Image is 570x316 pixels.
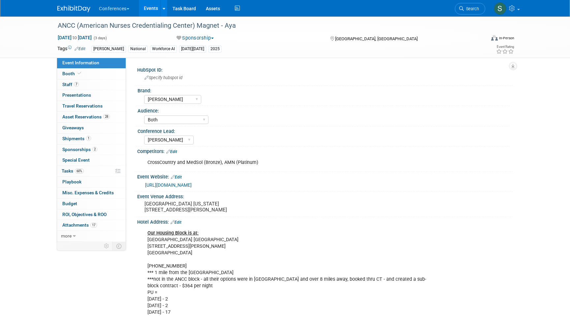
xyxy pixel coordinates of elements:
[57,123,126,133] a: Giveaways
[62,201,77,206] span: Budget
[62,222,97,228] span: Attachments
[179,46,206,52] div: [DATE][DATE]
[57,220,126,231] a: Attachments17
[455,3,485,15] a: Search
[62,71,82,76] span: Booth
[62,190,114,195] span: Misc. Expenses & Credits
[57,177,126,187] a: Playbook
[57,134,126,144] a: Shipments1
[57,144,126,155] a: Sponsorships2
[112,242,126,250] td: Toggle Event Tabs
[75,169,84,174] span: 60%
[57,112,126,122] a: Asset Reservations28
[90,223,97,228] span: 17
[57,199,126,209] a: Budget
[138,126,510,135] div: Conference Lead:
[150,46,177,52] div: Workforce AI
[57,188,126,198] a: Misc. Expenses & Credits
[171,175,182,179] a: Edit
[57,79,126,90] a: Staff7
[55,20,475,32] div: ANCC (American Nurses Credentialing Center) Magnet - Aya
[128,46,148,52] div: National
[62,125,84,130] span: Giveaways
[137,172,513,180] div: Event Website:
[208,46,222,52] div: 2025
[57,155,126,166] a: Special Event
[464,6,479,11] span: Search
[446,34,514,44] div: Event Format
[138,106,510,114] div: Audience:
[137,146,513,155] div: Competitors:
[62,157,90,163] span: Special Event
[57,90,126,101] a: Presentations
[143,156,440,169] div: CrossCountry and MedSol (Bronze), AMN (Platinum)
[137,192,513,200] div: Event Venue Address:
[74,82,79,87] span: 7
[57,45,85,53] td: Tags
[57,101,126,111] a: Travel Reservations
[138,86,510,94] div: Brand:
[72,35,78,40] span: to
[62,168,84,174] span: Tasks
[62,82,79,87] span: Staff
[57,231,126,241] a: more
[91,46,126,52] div: [PERSON_NAME]
[62,147,97,152] span: Sponsorships
[335,36,418,41] span: [GEOGRAPHIC_DATA], [GEOGRAPHIC_DATA]
[92,147,97,152] span: 2
[78,72,81,75] i: Booth reservation complete
[491,35,498,41] img: Format-Inperson.png
[62,179,81,184] span: Playbook
[145,182,192,188] a: [URL][DOMAIN_NAME]
[62,212,107,217] span: ROI, Objectives & ROO
[137,65,513,73] div: HubSpot ID:
[499,36,514,41] div: In-Person
[57,6,90,12] img: ExhibitDay
[171,220,181,225] a: Edit
[57,58,126,68] a: Event Information
[144,75,182,80] span: Specify hubspot id
[494,2,506,15] img: Sophie Buffo
[147,230,199,236] b: Our Housing Block is at:
[57,166,126,176] a: Tasks60%
[144,201,286,213] pre: [GEOGRAPHIC_DATA] [US_STATE] [STREET_ADDRESS][PERSON_NAME]
[62,103,103,109] span: Travel Reservations
[57,209,126,220] a: ROI, Objectives & ROO
[86,136,91,141] span: 1
[137,217,513,226] div: Hotel Address:
[496,45,514,48] div: Event Rating
[101,242,112,250] td: Personalize Event Tab Strip
[166,149,177,154] a: Edit
[75,47,85,51] a: Edit
[174,35,216,42] button: Sponsorship
[93,36,107,40] span: (3 days)
[62,114,110,119] span: Asset Reservations
[57,69,126,79] a: Booth
[57,35,92,41] span: [DATE] [DATE]
[62,136,91,141] span: Shipments
[103,114,110,119] span: 28
[61,233,72,238] span: more
[62,60,99,65] span: Event Information
[62,92,91,98] span: Presentations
